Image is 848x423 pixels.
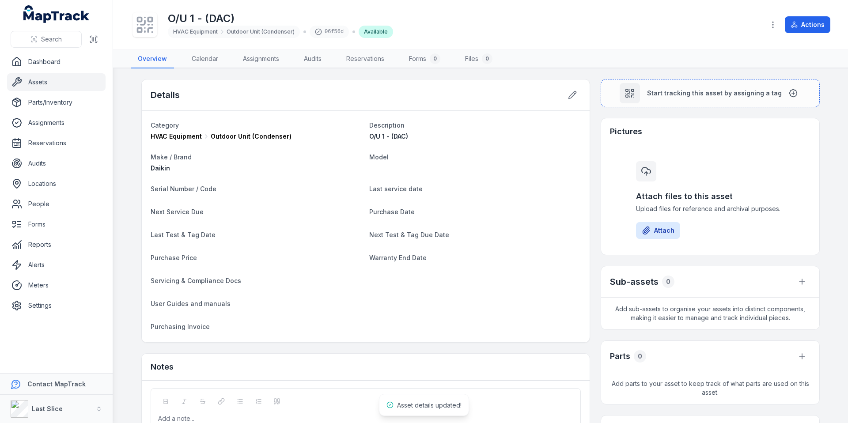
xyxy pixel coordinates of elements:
a: Forms0 [402,50,447,68]
span: Serial Number / Code [151,185,216,193]
a: Meters [7,276,106,294]
a: Assignments [236,50,286,68]
a: Reports [7,236,106,253]
a: Reservations [339,50,391,68]
span: Purchase Price [151,254,197,261]
a: Alerts [7,256,106,274]
span: Category [151,121,179,129]
span: Model [369,153,389,161]
a: Assignments [7,114,106,132]
a: Forms [7,215,106,233]
a: Reservations [7,134,106,152]
span: Outdoor Unit (Condenser) [211,132,291,141]
div: 06f56d [310,26,349,38]
h2: Sub-assets [610,276,659,288]
div: 0 [634,350,646,363]
a: Assets [7,73,106,91]
span: Last Test & Tag Date [151,231,216,238]
a: MapTrack [23,5,90,23]
a: Audits [7,155,106,172]
strong: Last Slice [32,405,63,412]
div: 0 [482,53,492,64]
div: 0 [430,53,440,64]
button: Start tracking this asset by assigning a tag [601,79,820,107]
span: Description [369,121,405,129]
span: HVAC Equipment [151,132,202,141]
button: Attach [636,222,680,239]
a: Parts/Inventory [7,94,106,111]
span: Next Service Due [151,208,204,215]
span: Start tracking this asset by assigning a tag [647,89,782,98]
a: Audits [297,50,329,68]
strong: Contact MapTrack [27,380,86,388]
span: Add sub-assets to organise your assets into distinct components, making it easier to manage and t... [601,298,819,329]
button: Actions [785,16,830,33]
h3: Parts [610,350,630,363]
span: Next Test & Tag Due Date [369,231,449,238]
span: Last service date [369,185,423,193]
span: Asset details updated! [397,401,462,409]
h1: O/U 1 - (DAC) [168,11,393,26]
a: Files0 [458,50,500,68]
span: Search [41,35,62,44]
h3: Attach files to this asset [636,190,784,203]
a: Locations [7,175,106,193]
span: Servicing & Compliance Docs [151,277,241,284]
span: User Guides and manuals [151,300,231,307]
span: Purchase Date [369,208,415,215]
a: Settings [7,297,106,314]
a: People [7,195,106,213]
span: Upload files for reference and archival purposes. [636,204,784,213]
div: 0 [662,276,674,288]
span: HVAC Equipment [173,28,218,35]
h2: Details [151,89,180,101]
span: Make / Brand [151,153,192,161]
span: Outdoor Unit (Condenser) [227,28,295,35]
h3: Pictures [610,125,642,138]
button: Search [11,31,82,48]
span: O/U 1 - (DAC) [369,132,408,140]
a: Overview [131,50,174,68]
div: Available [359,26,393,38]
a: Dashboard [7,53,106,71]
h3: Notes [151,361,174,373]
span: Daikin [151,164,170,172]
a: Calendar [185,50,225,68]
span: Purchasing Invoice [151,323,210,330]
span: Warranty End Date [369,254,427,261]
span: Add parts to your asset to keep track of what parts are used on this asset. [601,372,819,404]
